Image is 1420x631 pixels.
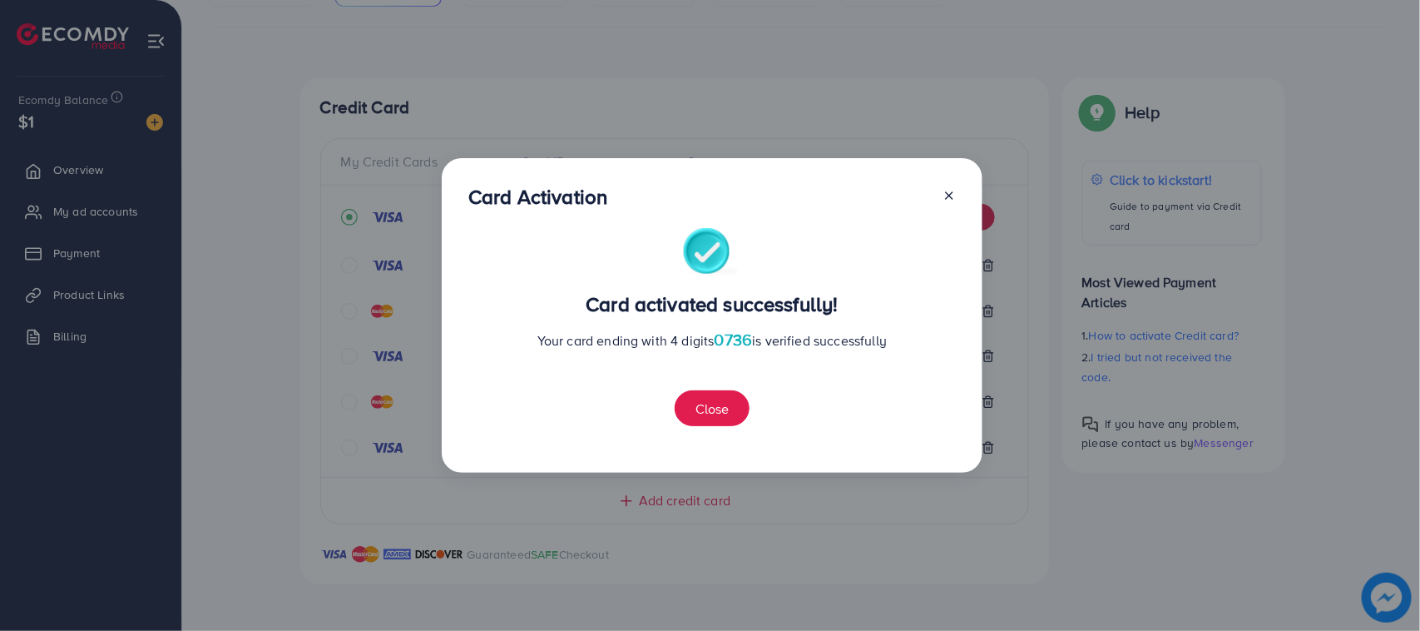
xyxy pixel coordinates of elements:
p: Your card ending with 4 digits is verified successfully [468,330,956,350]
img: success [683,228,742,279]
h3: Card Activation [468,185,607,209]
button: Close [675,390,750,426]
span: 0736 [715,327,753,351]
h3: Card activated successfully! [468,292,956,316]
